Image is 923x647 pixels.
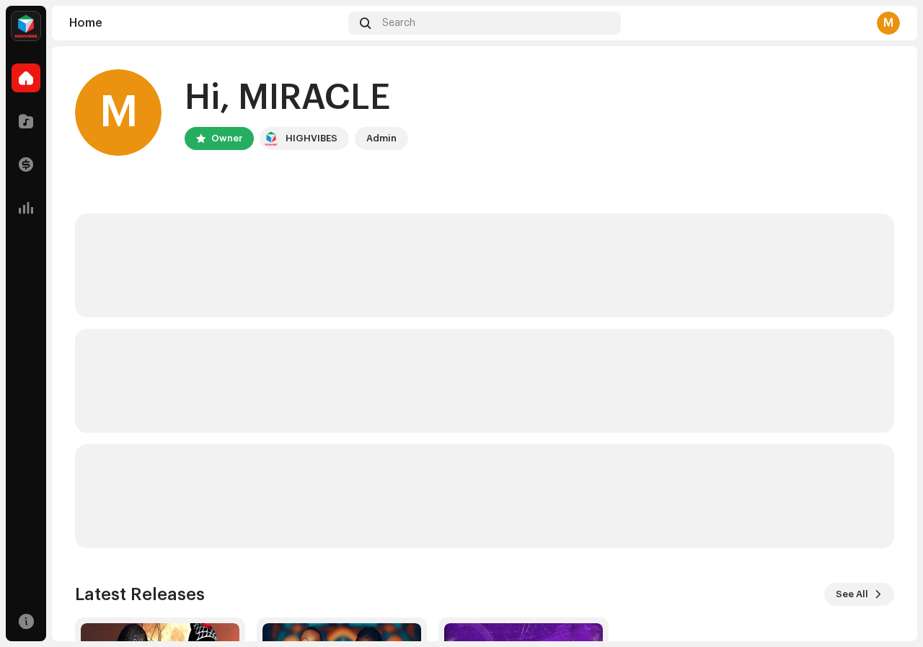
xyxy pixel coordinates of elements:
span: Search [382,17,415,29]
div: Hi, MIRACLE [185,75,408,121]
img: feab3aad-9b62-475c-8caf-26f15a9573ee [262,130,280,147]
h3: Latest Releases [75,583,205,606]
button: See All [824,583,894,606]
div: HIGHVIBES [286,130,337,147]
span: See All [836,580,868,609]
div: Admin [366,130,397,147]
img: feab3aad-9b62-475c-8caf-26f15a9573ee [12,12,40,40]
div: Owner [211,130,242,147]
div: M [75,69,162,156]
div: M [877,12,900,35]
div: Home [69,17,343,29]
